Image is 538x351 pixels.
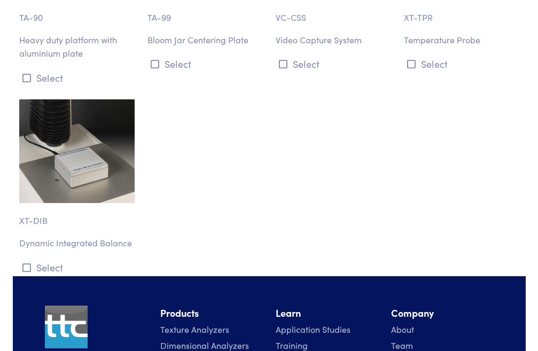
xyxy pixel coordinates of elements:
a: Team [391,339,413,351]
p: Dynamic Integrated Balance [19,236,135,250]
img: accessories-xt_dib-dynamic-integrated-balance.jpg [19,99,135,203]
p: Bloom Jar Centering Plate [147,33,263,47]
li: Company [391,306,494,321]
a: Training [276,339,308,351]
p: Video Capture System [276,33,391,47]
p: Temperature Probe [404,33,519,47]
a: Dimensional Analyzers [160,339,249,351]
a: Application Studies [276,323,350,335]
button: Select [404,55,519,73]
li: Products [160,306,263,321]
a: Texture Analyzers [160,323,229,335]
button: Select [19,259,135,276]
p: Heavy duty platform with aluminium plate [19,33,135,60]
button: Select [19,69,135,87]
img: ttc_logo_1x1_v1.0.png [45,306,88,348]
p: XT-DIB [19,203,135,228]
li: Learn [276,306,378,321]
button: Select [276,55,391,73]
button: Select [147,55,263,73]
a: About [391,323,414,335]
